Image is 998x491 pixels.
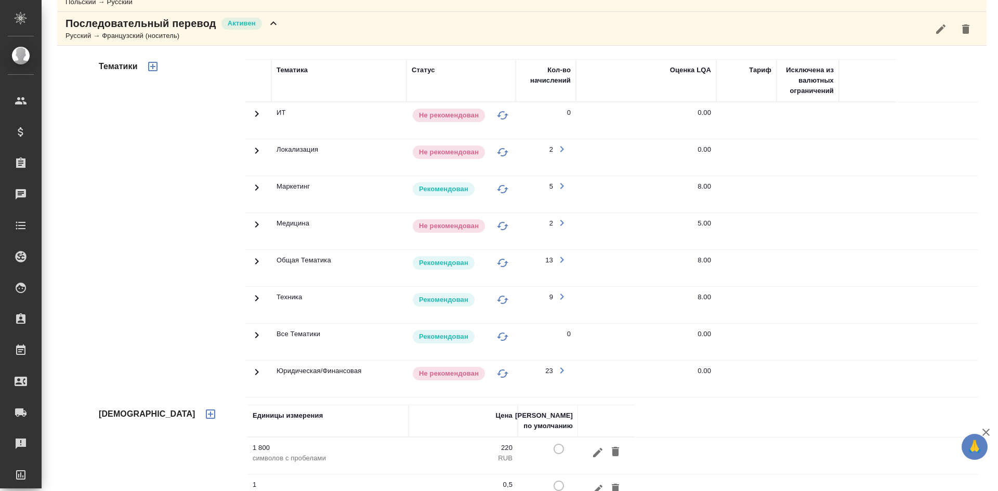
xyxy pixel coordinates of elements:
button: Удалить [607,443,624,462]
div: 2 [549,218,553,229]
p: RUB [414,453,513,463]
td: Все Тематики [271,324,406,360]
td: 8.00 [576,287,716,323]
td: 8.00 [576,250,716,286]
button: Изменить статус на "В черном списке" [495,181,510,197]
td: Медицина [271,213,406,249]
div: Тариф [749,65,771,75]
p: Не рекомендован [419,368,479,379]
button: Изменить статус на "В черном списке" [495,108,510,123]
p: символов с пробелами [253,453,403,463]
button: 🙏 [962,434,988,460]
span: 🙏 [966,436,983,458]
h4: Тематики [99,60,138,73]
span: Toggle Row Expanded [251,224,263,232]
div: 9 [549,292,553,302]
button: Изменить статус на "В черном списке" [495,366,510,381]
button: Открыть работы [553,362,571,379]
div: Единицы измерения [253,410,323,421]
td: Техника [271,287,406,323]
div: 0 [567,329,571,339]
div: 0 [567,108,571,118]
span: Toggle Row Expanded [251,335,263,343]
td: 5.00 [576,213,716,249]
button: Открыть работы [553,214,571,232]
div: Оценка LQA [670,65,711,75]
div: Цена [495,410,513,421]
h4: [DEMOGRAPHIC_DATA] [99,408,195,420]
div: 23 [545,366,553,376]
button: Изменить статус на "В черном списке" [495,255,510,271]
p: Последовательный перевод [65,16,216,31]
span: Toggle Row Expanded [251,261,263,269]
button: Открыть работы [553,288,571,306]
p: Рекомендован [419,258,468,268]
div: Статус [412,65,435,75]
button: Изменить статус на "В черном списке" [495,218,510,234]
td: Маркетинг [271,176,406,213]
span: Toggle Row Expanded [251,188,263,195]
span: Toggle Row Expanded [251,298,263,306]
button: Редактировать [589,443,607,462]
button: Изменить статус на "В черном списке" [495,329,510,344]
div: Русский → Французский (носитель) [65,31,280,41]
p: 1 800 [253,443,403,453]
p: Рекомендован [419,331,468,342]
div: 2 [549,144,553,155]
p: Не рекомендован [419,147,479,157]
span: Toggle Row Expanded [251,114,263,122]
td: Общая Тематика [271,250,406,286]
p: 220 [414,443,513,453]
div: Тематика [277,65,308,75]
p: Рекомендован [419,295,468,305]
p: 0,5 [414,480,513,490]
td: 0.00 [576,139,716,176]
p: 1 [253,480,403,490]
p: Рекомендован [419,184,468,194]
span: Toggle Row Expanded [251,372,263,380]
td: 8.00 [576,176,716,213]
div: Исключена из валютных ограничений [782,65,834,96]
div: [PERSON_NAME] по умолчанию [515,410,573,431]
button: Изменить статус на "В черном списке" [495,144,510,160]
td: 0.00 [576,102,716,139]
button: Открыть работы [553,251,571,269]
p: Активен [228,18,256,29]
td: 0.00 [576,324,716,360]
span: Toggle Row Expanded [251,151,263,158]
div: 5 [549,181,553,192]
button: Открыть работы [553,140,571,158]
div: Кол-во начислений [521,65,571,86]
td: Юридическая/Финансовая [271,361,406,397]
button: Открыть работы [553,177,571,195]
td: Локализация [271,139,406,176]
div: 13 [545,255,553,266]
div: Последовательный переводАктивенРусский → Французский (носитель) [57,12,987,46]
button: Удалить услугу [953,17,978,42]
td: ИТ [271,102,406,139]
button: Редактировать услугу [928,17,953,42]
button: Добавить тариф [198,402,223,427]
p: Не рекомендован [419,221,479,231]
button: Добавить тематику [140,54,165,79]
p: Не рекомендован [419,110,479,121]
td: 0.00 [576,361,716,397]
button: Изменить статус на "В черном списке" [495,292,510,308]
